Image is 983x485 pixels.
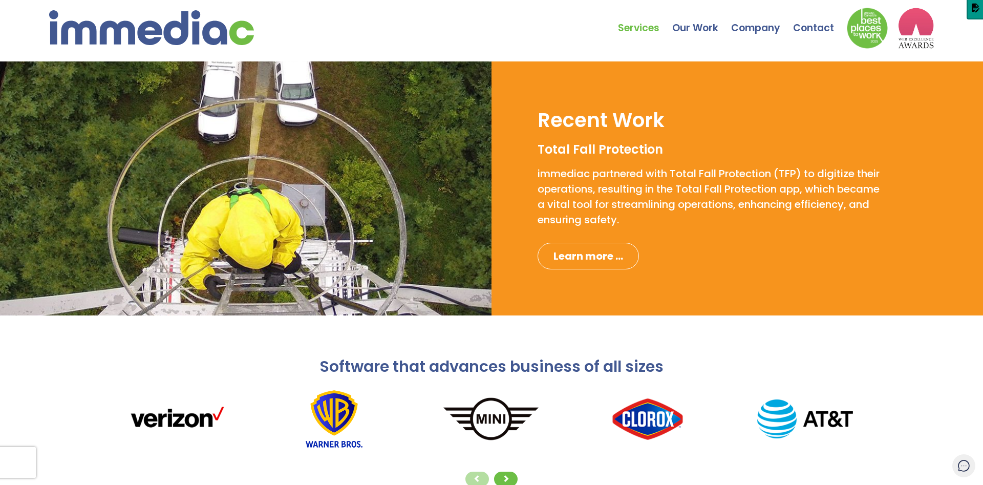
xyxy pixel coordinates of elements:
[255,387,413,451] img: Warner_Bros._logo.png
[49,10,254,45] img: immediac
[413,395,570,442] img: MINI_logo.png
[726,399,884,439] img: AT%26T_logo.png
[538,141,663,158] span: Total Fall Protection
[898,8,934,49] img: logo2_wea_nobg.webp
[731,3,793,38] a: Company
[319,355,664,377] span: Software that advances business of all sizes
[569,387,726,451] img: Clorox-logo.png
[672,3,731,38] a: Our Work
[793,3,847,38] a: Contact
[618,3,672,38] a: Services
[538,108,665,133] h2: Recent Work
[538,166,880,227] span: immediac partnered with Total Fall Protection (TFP) to digitize their operations, resulting in th...
[847,8,888,49] img: Down
[98,402,255,436] img: verizonLogo.png
[538,243,639,269] a: Learn more ...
